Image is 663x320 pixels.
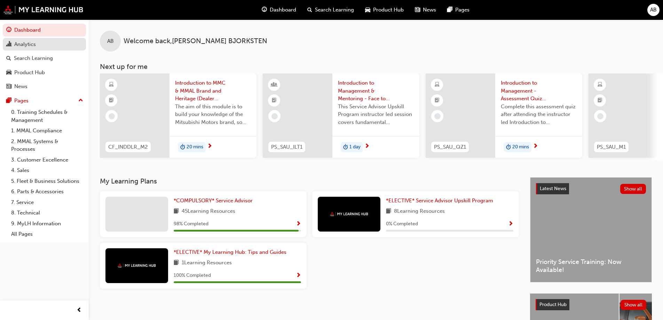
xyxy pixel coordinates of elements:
span: booktick-icon [272,96,277,105]
span: *ELECTIVE* Service Advisor Upskill Program [386,197,493,204]
a: news-iconNews [409,3,442,17]
a: 3. Customer Excellence [8,155,86,165]
span: duration-icon [180,143,185,152]
span: 20 mins [187,143,203,151]
a: pages-iconPages [442,3,475,17]
span: Latest News [540,186,566,192]
a: All Pages [8,229,86,240]
span: Introduction to MMC & MMAL Brand and Heritage (Dealer Induction) [175,79,251,103]
span: Priority Service Training: Now Available! [536,258,646,274]
button: Show Progress [296,220,301,228]
span: Product Hub [373,6,404,14]
span: Introduction to Management & Mentoring - Face to Face Instructor Led Training (Service Advisor Up... [338,79,414,103]
h3: Next up for me [89,63,663,71]
span: guage-icon [262,6,267,14]
button: Pages [3,94,86,107]
span: 45 Learning Resources [182,207,235,216]
span: next-icon [364,143,370,150]
h3: My Learning Plans [100,177,519,185]
a: *ELECTIVE* Service Advisor Upskill Program [386,197,496,205]
span: Show Progress [508,221,513,227]
span: News [423,6,436,14]
span: news-icon [6,84,11,90]
span: learningRecordVerb_NONE-icon [109,113,115,119]
span: Product Hub [539,302,567,307]
a: 4. Sales [8,165,86,176]
span: Show Progress [296,273,301,279]
div: Product Hub [14,69,45,77]
a: 9. MyLH Information [8,218,86,229]
span: Pages [455,6,469,14]
span: Welcome back , [PERSON_NAME] BJORKSTEN [124,37,267,45]
a: *COMPULSORY* Service Advisor [174,197,255,205]
a: Analytics [3,38,86,51]
span: booktick-icon [598,96,602,105]
a: 1. MMAL Compliance [8,125,86,136]
span: learningRecordVerb_NONE-icon [434,113,441,119]
span: PS_SAU_ILT1 [271,143,302,151]
span: learningRecordVerb_NONE-icon [271,113,278,119]
div: Search Learning [14,54,53,62]
span: *ELECTIVE* My Learning Hub: Tips and Guides [174,249,286,255]
span: pages-icon [6,98,11,104]
a: guage-iconDashboard [256,3,302,17]
a: 5. Fleet & Business Solutions [8,176,86,187]
span: CF_INDDLR_M2 [108,143,148,151]
span: AB [650,6,657,14]
a: Product Hub [3,66,86,79]
span: guage-icon [6,27,11,33]
span: 8 Learning Resources [394,207,445,216]
span: Show Progress [296,221,301,227]
span: learningResourceType_ELEARNING-icon [109,80,114,89]
span: Dashboard [270,6,296,14]
span: next-icon [533,143,538,150]
span: 100 % Completed [174,272,211,280]
span: learningRecordVerb_NONE-icon [597,113,603,119]
a: car-iconProduct Hub [360,3,409,17]
a: Latest NewsShow allPriority Service Training: Now Available! [530,177,652,282]
span: duration-icon [343,143,348,152]
span: car-icon [365,6,370,14]
span: book-icon [174,207,179,216]
span: up-icon [78,96,83,105]
span: car-icon [6,70,11,76]
img: mmal [330,212,368,216]
button: Show all [620,184,646,194]
span: next-icon [207,143,212,150]
span: 98 % Completed [174,220,208,228]
div: Pages [14,97,29,105]
img: mmal [118,263,156,268]
span: booktick-icon [109,96,114,105]
a: 8. Technical [8,208,86,218]
button: Show Progress [508,220,513,228]
a: PS_SAU_ILT1Introduction to Management & Mentoring - Face to Face Instructor Led Training (Service... [263,73,419,158]
a: *ELECTIVE* My Learning Hub: Tips and Guides [174,248,289,256]
div: Analytics [14,40,36,48]
img: mmal [3,5,84,14]
span: 20 mins [512,143,529,151]
a: Search Learning [3,52,86,65]
a: 2. MMAL Systems & Processes [8,136,86,155]
button: Show Progress [296,271,301,280]
a: search-iconSearch Learning [302,3,360,17]
span: search-icon [307,6,312,14]
span: learningResourceType_ELEARNING-icon [435,80,440,89]
span: learningResourceType_INSTRUCTOR_LED-icon [272,80,277,89]
a: Dashboard [3,24,86,37]
span: book-icon [386,207,391,216]
span: 1 Learning Resources [182,259,232,267]
button: DashboardAnalyticsSearch LearningProduct HubNews [3,22,86,94]
span: chart-icon [6,41,11,48]
span: prev-icon [77,306,82,315]
a: 0. Training Schedules & Management [8,107,86,125]
span: news-icon [415,6,420,14]
a: Product HubShow all [536,299,646,310]
span: Search Learning [315,6,354,14]
span: *COMPULSORY* Service Advisor [174,197,253,204]
span: book-icon [174,259,179,267]
span: This Service Advisor Upskill Program instructor led session covers fundamental management styles ... [338,103,414,126]
a: CF_INDDLR_M2Introduction to MMC & MMAL Brand and Heritage (Dealer Induction)The aim of this modul... [100,73,256,158]
span: search-icon [6,55,11,62]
